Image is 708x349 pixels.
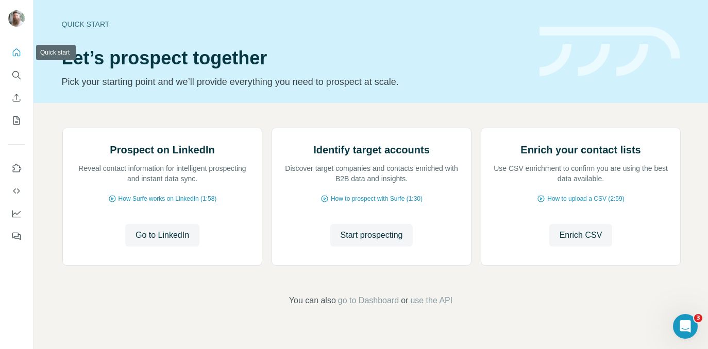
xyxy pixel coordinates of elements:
[8,66,25,84] button: Search
[73,163,251,184] p: Reveal contact information for intelligent prospecting and instant data sync.
[62,19,527,29] div: Quick start
[330,224,413,247] button: Start prospecting
[549,224,613,247] button: Enrich CSV
[62,48,527,68] h1: Let’s prospect together
[119,194,217,203] span: How Surfe works on LinkedIn (1:58)
[110,143,214,157] h2: Prospect on LinkedIn
[313,143,430,157] h2: Identify target accounts
[62,75,527,89] p: Pick your starting point and we’ll provide everything you need to prospect at scale.
[341,229,403,241] span: Start prospecting
[410,294,452,307] button: use the API
[560,229,602,241] span: Enrich CSV
[520,143,640,157] h2: Enrich your contact lists
[547,194,624,203] span: How to upload a CSV (2:59)
[282,163,461,184] p: Discover target companies and contacts enriched with B2B data and insights.
[338,294,399,307] button: go to Dashboard
[136,229,189,241] span: Go to LinkedIn
[694,314,702,322] span: 3
[125,224,199,247] button: Go to LinkedIn
[289,294,336,307] span: You can also
[540,27,680,77] img: banner
[8,43,25,62] button: Quick start
[331,194,423,203] span: How to prospect with Surfe (1:30)
[8,10,25,27] img: Avatar
[8,182,25,200] button: Use Surfe API
[401,294,408,307] span: or
[8,89,25,107] button: Enrich CSV
[492,163,670,184] p: Use CSV enrichment to confirm you are using the best data available.
[8,159,25,178] button: Use Surfe on LinkedIn
[8,111,25,130] button: My lists
[8,227,25,246] button: Feedback
[8,204,25,223] button: Dashboard
[673,314,698,339] iframe: Intercom live chat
